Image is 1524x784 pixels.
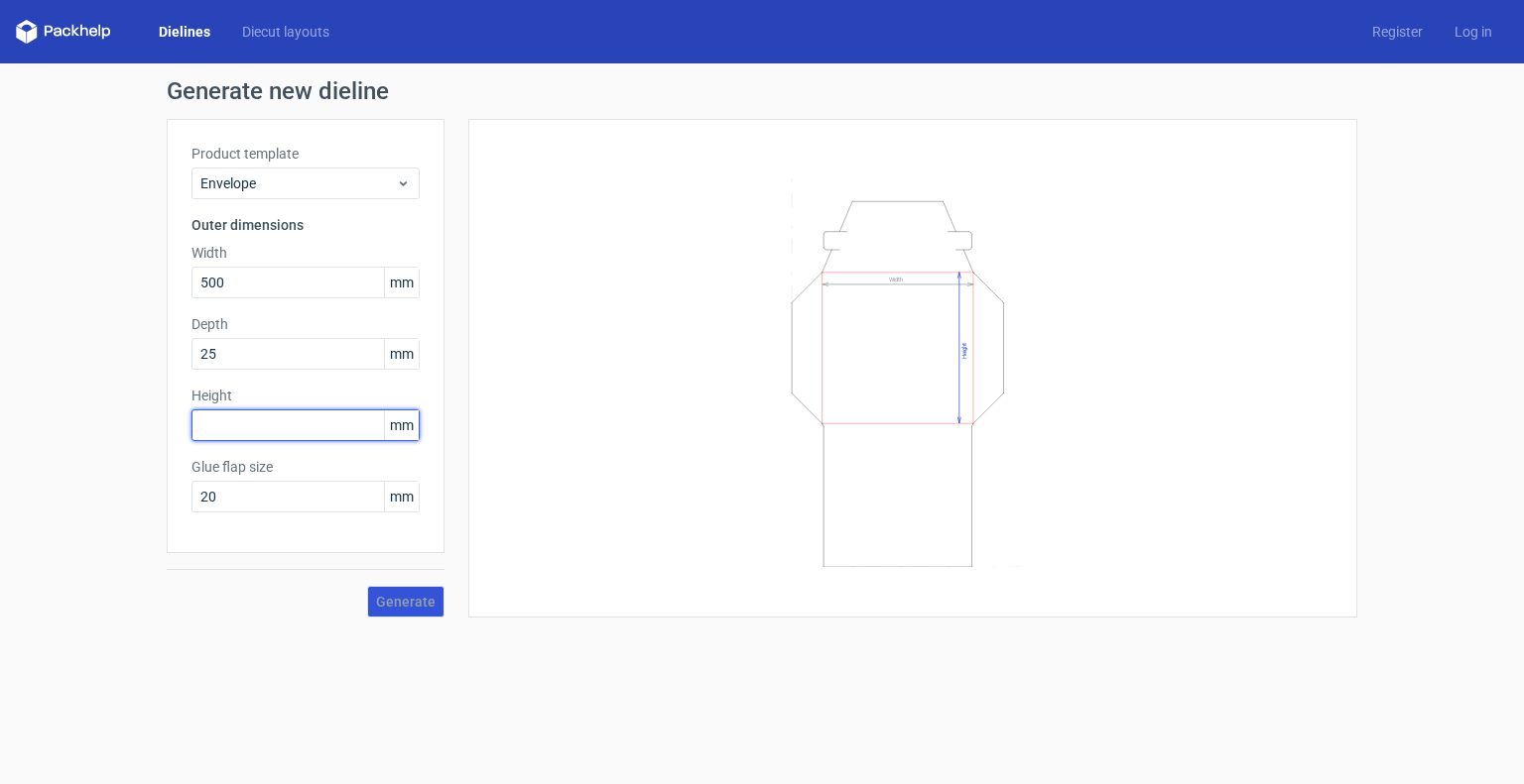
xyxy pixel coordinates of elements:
[889,276,903,282] text: Width
[1439,22,1508,42] a: Log in
[191,386,420,405] label: Height
[384,410,419,440] span: mm
[1356,22,1439,42] a: Register
[960,342,968,358] text: Height
[226,22,345,42] a: Diecut layouts
[384,268,419,297] span: mm
[191,314,420,334] label: Depth
[384,339,419,369] span: mm
[384,482,419,511] span: mm
[191,215,420,235] h3: Outer dimensions
[191,243,420,263] label: Width
[143,22,226,42] a: Dielines
[191,144,420,164] label: Product template
[191,457,420,477] label: Glue flap size
[167,79,1357,103] h1: Generate new dieline
[200,173,396,193] span: Envelope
